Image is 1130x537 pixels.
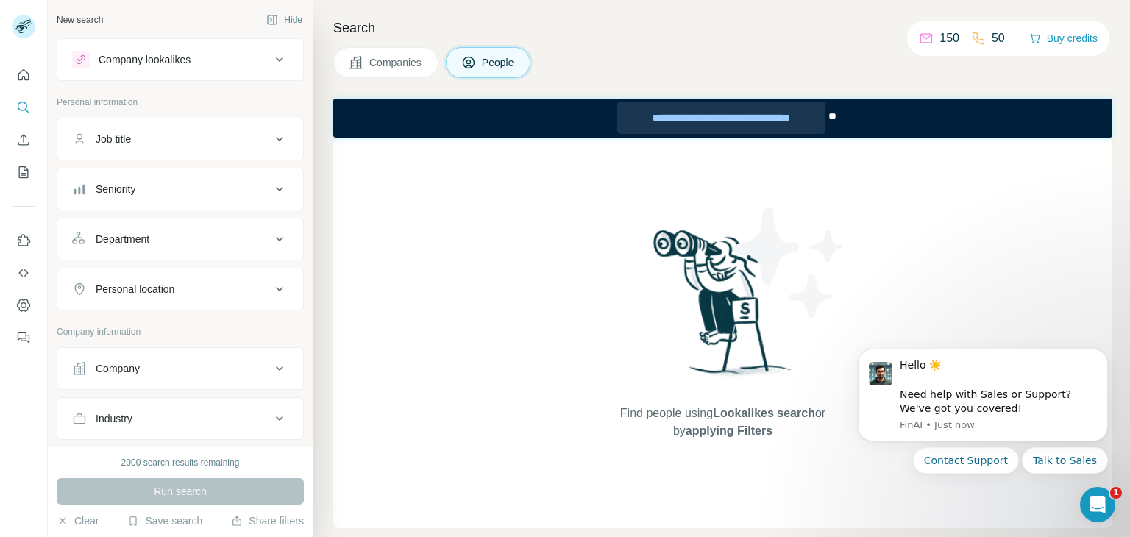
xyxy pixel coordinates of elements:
[57,121,303,157] button: Job title
[57,401,303,436] button: Industry
[57,42,303,77] button: Company lookalikes
[96,282,174,296] div: Personal location
[231,513,304,528] button: Share filters
[713,407,815,419] span: Lookalikes search
[1029,28,1098,49] button: Buy credits
[96,361,140,376] div: Company
[121,456,240,469] div: 2000 search results remaining
[333,18,1112,38] h4: Search
[647,226,800,390] img: Surfe Illustration - Woman searching with binoculars
[57,325,304,338] p: Company information
[333,99,1112,138] iframe: Banner
[57,351,303,386] button: Company
[57,271,303,307] button: Personal location
[96,132,131,146] div: Job title
[12,159,35,185] button: My lists
[1080,487,1115,522] iframe: Intercom live chat
[57,171,303,207] button: Seniority
[12,127,35,153] button: Enrich CSV
[57,96,304,109] p: Personal information
[482,55,516,70] span: People
[96,411,132,426] div: Industry
[57,513,99,528] button: Clear
[57,221,303,257] button: Department
[99,52,191,67] div: Company lookalikes
[256,9,313,31] button: Hide
[12,324,35,351] button: Feedback
[992,29,1005,47] p: 50
[1110,487,1122,499] span: 1
[12,62,35,88] button: Quick start
[96,182,135,196] div: Seniority
[939,29,959,47] p: 150
[12,227,35,254] button: Use Surfe on LinkedIn
[127,513,202,528] button: Save search
[12,94,35,121] button: Search
[605,405,840,440] span: Find people using or by
[96,232,149,246] div: Department
[12,260,35,286] button: Use Surfe API
[686,424,772,437] span: applying Filters
[723,196,856,329] img: Surfe Illustration - Stars
[57,13,103,26] div: New search
[836,331,1130,530] iframe: Intercom notifications message
[369,55,423,70] span: Companies
[12,292,35,319] button: Dashboard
